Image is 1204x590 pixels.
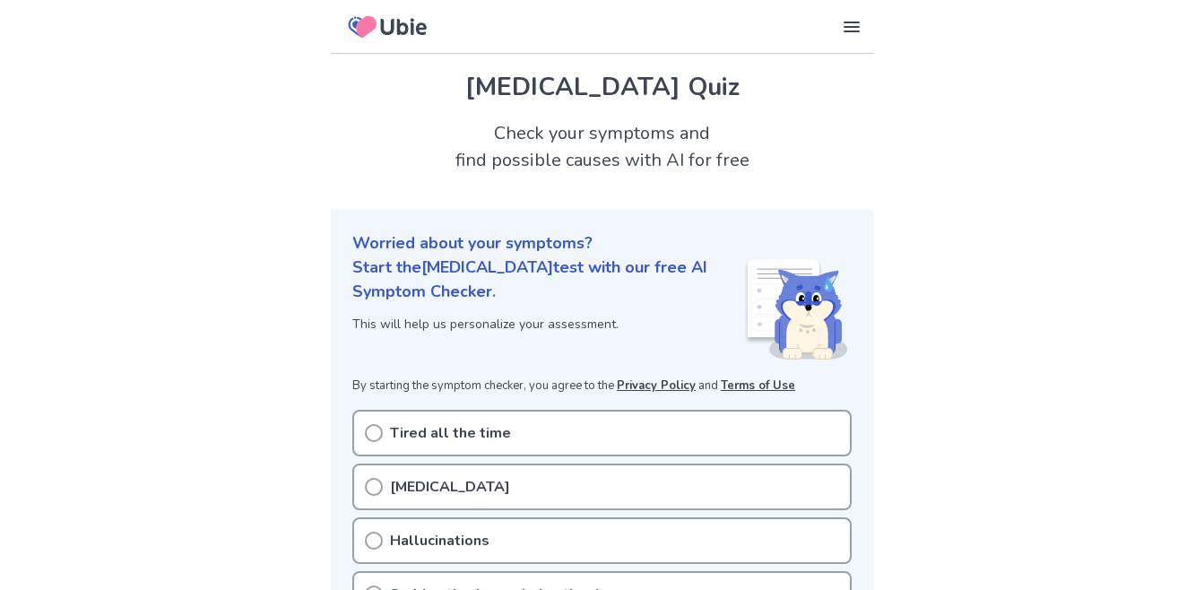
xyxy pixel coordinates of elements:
[744,259,848,360] img: Shiba
[390,476,510,498] p: [MEDICAL_DATA]
[617,377,696,394] a: Privacy Policy
[352,315,744,334] p: This will help us personalize your assessment.
[352,256,744,304] p: Start the [MEDICAL_DATA] test with our free AI Symptom Checker.
[352,231,852,256] p: Worried about your symptoms?
[390,422,511,444] p: Tired all the time
[352,377,852,395] p: By starting the symptom checker, you agree to the and
[352,68,852,106] h1: [MEDICAL_DATA] Quiz
[390,530,489,551] p: Hallucinations
[721,377,795,394] a: Terms of Use
[331,120,873,174] h2: Check your symptoms and find possible causes with AI for free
